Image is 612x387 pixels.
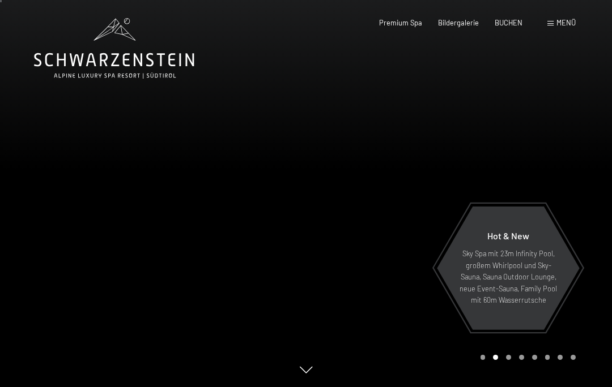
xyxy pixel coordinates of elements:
a: Premium Spa [379,18,422,27]
div: Carousel Page 3 [506,355,511,360]
a: BUCHEN [495,18,522,27]
div: Carousel Page 4 [519,355,524,360]
div: Carousel Page 5 [532,355,537,360]
div: Carousel Page 7 [558,355,563,360]
div: Carousel Page 1 [481,355,486,360]
div: Carousel Page 6 [545,355,550,360]
span: Hot & New [487,230,529,241]
a: Hot & New Sky Spa mit 23m Infinity Pool, großem Whirlpool und Sky-Sauna, Sauna Outdoor Lounge, ne... [436,206,580,330]
div: Carousel Pagination [477,355,576,360]
div: Carousel Page 8 [571,355,576,360]
div: Carousel Page 2 (Current Slide) [493,355,498,360]
span: Menü [556,18,576,27]
p: Sky Spa mit 23m Infinity Pool, großem Whirlpool und Sky-Sauna, Sauna Outdoor Lounge, neue Event-S... [459,248,558,306]
a: Bildergalerie [438,18,479,27]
